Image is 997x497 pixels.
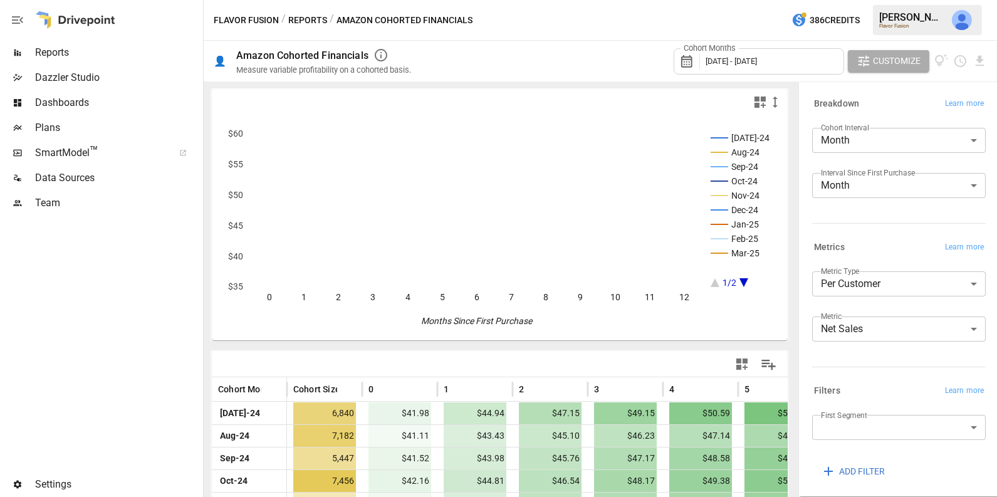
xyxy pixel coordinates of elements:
[731,219,759,229] text: Jan-25
[218,402,262,424] span: [DATE]-24
[35,120,201,135] span: Plans
[519,402,582,424] span: $47.15
[90,144,98,159] span: ™
[336,292,341,302] text: 2
[810,13,860,28] span: 386 Credits
[543,292,548,302] text: 8
[293,470,356,492] span: 7,456
[288,13,327,28] button: Reports
[519,425,582,447] span: $45.10
[731,133,770,143] text: [DATE]-24
[368,402,431,424] span: $41.98
[812,460,894,483] button: ADD FILTER
[594,470,657,492] span: $48.17
[814,241,845,254] h6: Metrics
[744,447,807,469] span: $49.64
[519,447,582,469] span: $45.76
[444,425,506,447] span: $43.43
[669,402,732,424] span: $50.59
[35,45,201,60] span: Reports
[368,447,431,469] span: $41.52
[444,470,506,492] span: $44.81
[228,221,243,231] text: $45
[706,56,757,66] span: [DATE] - [DATE]
[519,470,582,492] span: $46.54
[786,9,865,32] button: 386Credits
[879,23,944,29] div: Flavor Fusion
[821,311,842,322] label: Metric
[973,54,987,68] button: Download report
[812,173,986,198] div: Month
[293,447,356,469] span: 5,447
[744,425,807,447] span: $48.13
[218,470,249,492] span: Oct-24
[594,425,657,447] span: $46.23
[368,425,431,447] span: $41.11
[212,115,788,340] svg: A chart.
[293,425,356,447] span: 7,182
[228,281,243,291] text: $35
[301,292,306,302] text: 1
[952,10,972,30] img: Julie Wilton
[821,266,860,276] label: Metric Type
[228,190,243,200] text: $50
[35,477,201,492] span: Settings
[281,13,286,28] div: /
[338,380,356,398] button: Sort
[848,50,929,73] button: Customize
[594,402,657,424] span: $49.15
[218,383,274,395] span: Cohort Month
[669,447,732,469] span: $48.58
[440,292,445,302] text: 5
[236,50,368,61] div: Amazon Cohorted Financials
[263,380,280,398] button: Sort
[594,383,599,395] span: 3
[821,122,869,133] label: Cohort Interval
[218,425,251,447] span: Aug-24
[945,241,984,254] span: Learn more
[444,447,506,469] span: $43.98
[839,464,885,479] span: ADD FILTER
[594,447,657,469] span: $47.17
[814,384,840,398] h6: Filters
[731,191,759,201] text: Nov-24
[821,167,915,178] label: Interval Since First Purchase
[821,410,867,421] label: First Segment
[293,402,356,424] span: 6,840
[405,292,410,302] text: 4
[375,380,392,398] button: Sort
[267,292,272,302] text: 0
[236,65,411,75] div: Measure variable profitability on a cohorted basis.
[228,251,243,261] text: $40
[214,55,226,67] div: 👤
[35,145,165,160] span: SmartModel
[509,292,514,302] text: 7
[669,470,732,492] span: $49.38
[422,316,534,326] text: Months Since First Purchase
[812,317,986,342] div: Net Sales
[35,170,201,186] span: Data Sources
[444,402,506,424] span: $44.94
[879,11,944,23] div: [PERSON_NAME]
[35,95,201,110] span: Dashboards
[731,147,759,157] text: Aug-24
[731,162,758,172] text: Sep-24
[645,292,655,302] text: 11
[873,53,921,69] span: Customize
[754,350,783,379] button: Manage Columns
[444,383,449,395] span: 1
[525,380,543,398] button: Sort
[214,13,279,28] button: Flavor Fusion
[944,3,979,38] button: Julie Wilton
[731,248,759,258] text: Mar-25
[731,234,758,244] text: Feb-25
[228,159,243,169] text: $55
[731,205,758,215] text: Dec-24
[600,380,618,398] button: Sort
[812,128,986,153] div: Month
[474,292,479,302] text: 6
[731,176,758,186] text: Oct-24
[610,292,620,302] text: 10
[744,470,807,492] span: $50.40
